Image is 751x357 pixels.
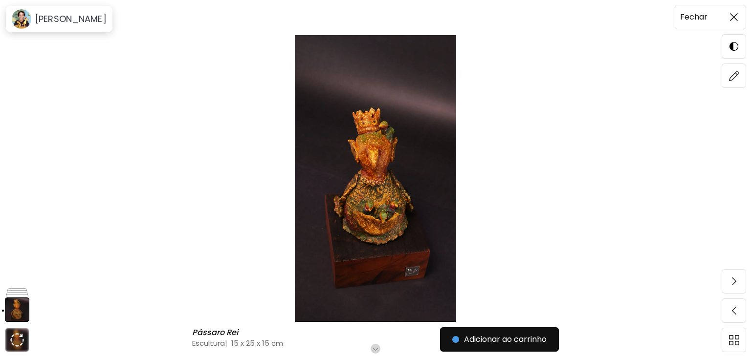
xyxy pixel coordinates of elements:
[452,334,547,345] span: Adicionar ao carrinho
[680,11,707,23] h6: Fechar
[192,338,469,348] h4: Escultura | 15 x 25 x 15 cm
[35,13,107,25] h6: [PERSON_NAME]
[192,328,241,337] h6: Pássaro Rei
[440,327,559,352] button: Adicionar ao carrinho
